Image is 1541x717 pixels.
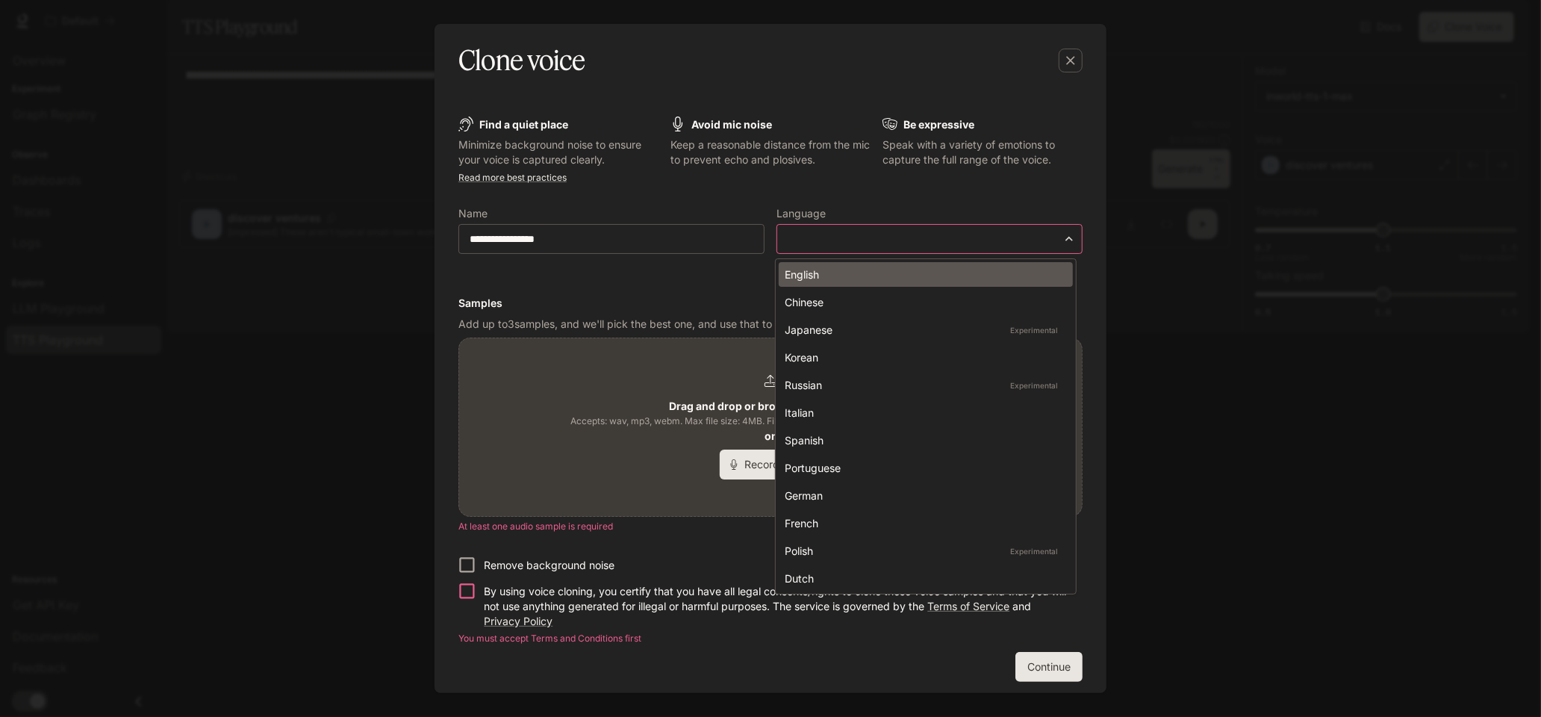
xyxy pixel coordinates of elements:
div: French [785,515,1061,531]
div: Portuguese [785,460,1061,476]
p: Experimental [1007,544,1061,558]
div: Russian [785,377,1061,393]
div: English [785,267,1061,282]
p: Experimental [1007,323,1061,337]
div: Dutch [785,571,1061,586]
p: Experimental [1007,379,1061,392]
div: Italian [785,405,1061,420]
div: Japanese [785,322,1061,338]
div: Polish [785,543,1061,559]
div: Spanish [785,432,1061,448]
div: Korean [785,350,1061,365]
div: Chinese [785,294,1061,310]
div: German [785,488,1061,503]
